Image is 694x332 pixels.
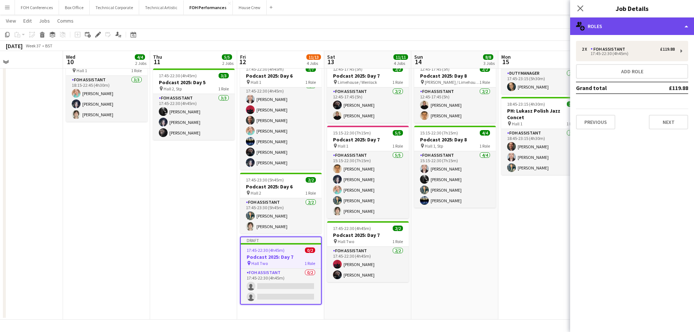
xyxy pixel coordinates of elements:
[305,247,315,253] span: 0/2
[65,58,75,66] span: 10
[576,64,688,79] button: Add role
[501,108,583,121] h3: PH: Lukasz Polish Jazz Concet
[414,62,496,123] app-job-card: 12:45-17:45 (5h)2/2Podcast 2025: Day 8 [PERSON_NAME] / Limehouse / Wenlock + STP1 RoleFOH Assista...
[483,60,495,66] div: 3 Jobs
[420,66,450,72] span: 12:45-17:45 (5h)
[501,129,583,175] app-card-role: FOH Assistant3/318:45-23:15 (4h30m)[PERSON_NAME][PERSON_NAME][PERSON_NAME]
[240,183,322,190] h3: Podcast 2025: Day 6
[480,66,490,72] span: 2/2
[6,17,16,24] span: View
[15,0,59,15] button: FOH Conferences
[338,79,377,85] span: Limehouse / Wenlock
[394,60,408,66] div: 4 Jobs
[338,239,354,244] span: Hall Two
[222,60,234,66] div: 2 Jobs
[240,54,246,60] span: Fri
[240,73,322,79] h3: Podcast 2025: Day 6
[570,17,694,35] div: Roles
[3,16,19,26] a: View
[327,87,409,123] app-card-role: FOH Assistant2/212:45-17:45 (5h)[PERSON_NAME][PERSON_NAME]
[246,177,284,183] span: 17:45-23:30 (5h45m)
[240,173,322,234] app-job-card: 17:45-23:30 (5h45m)2/2Podcast 2025: Day 6 Hall 21 RoleFOH Assistant2/217:45-23:30 (5h45m)[PERSON_...
[239,58,246,66] span: 12
[425,79,479,85] span: [PERSON_NAME] / Limehouse / Wenlock + STP
[233,0,267,15] button: House Crew
[307,60,321,66] div: 4 Jobs
[20,16,35,26] a: Edit
[23,17,32,24] span: Edit
[566,121,577,126] span: 1 Role
[219,73,229,78] span: 3/3
[135,54,145,60] span: 4/4
[240,62,322,170] div: 17:45-22:30 (4h45m)7/7Podcast 2025: Day 6 Hall 11 RoleFOH Assistant7/717:45-22:30 (4h45m)[PERSON_...
[414,54,423,60] span: Sun
[327,54,335,60] span: Sat
[480,130,490,136] span: 4/4
[305,261,315,266] span: 1 Role
[327,247,409,282] app-card-role: FOH Assistant2/217:45-22:30 (4h45m)[PERSON_NAME][PERSON_NAME]
[164,86,182,91] span: Hall 2, Stp
[241,254,321,260] h3: Podcast 2025: Day 7
[649,115,688,129] button: Next
[153,79,235,86] h3: Podcast 2025: Day 5
[507,101,545,107] span: 18:45-23:15 (4h30m)
[184,0,233,15] button: FOH Performances
[333,130,371,136] span: 15:15-22:30 (7h15m)
[305,79,316,85] span: 1 Role
[222,54,232,60] span: 5/5
[45,43,52,48] div: BST
[241,237,321,243] div: Draft
[576,115,615,129] button: Previous
[36,16,53,26] a: Jobs
[414,87,496,123] app-card-role: FOH Assistant2/212:45-17:45 (5h)[PERSON_NAME][PERSON_NAME]
[327,136,409,143] h3: Podcast 2025: Day 7
[59,0,90,15] button: Box Office
[131,68,142,73] span: 1 Role
[570,4,694,13] h3: Job Details
[393,226,403,231] span: 2/2
[414,126,496,208] div: 15:15-22:30 (7h15m)4/4Podcast 2025: Day 8 Hall 1, Stp1 RoleFOH Assistant4/415:15-22:30 (7h15m)[PE...
[479,79,490,85] span: 1 Role
[77,68,87,73] span: Hall 1
[153,69,235,140] app-job-card: 17:45-22:30 (4h45m)3/3Podcast 2025: Day 5 Hall 2, Stp1 RoleFOH Assistant3/317:45-22:30 (4h45m)[PE...
[251,79,261,85] span: Hall 1
[66,44,148,122] div: 18:15-22:45 (4h30m)3/3Chromatica Orchestra: Fugues and Fantasias Hall 11 RoleFOH Assistant3/318:1...
[420,130,458,136] span: 15:15-22:30 (7h15m)
[54,16,77,26] a: Comms
[305,190,316,196] span: 1 Role
[240,198,322,234] app-card-role: FOH Assistant2/217:45-23:30 (5h45m)[PERSON_NAME][PERSON_NAME]
[500,58,511,66] span: 15
[591,47,628,52] div: FOH Assistant
[326,58,335,66] span: 13
[327,151,409,218] app-card-role: FOH Assistant5/515:15-22:30 (7h15m)[PERSON_NAME][PERSON_NAME][PERSON_NAME][PERSON_NAME][PERSON_NAME]
[392,143,403,149] span: 1 Role
[306,177,316,183] span: 2/2
[333,66,362,72] span: 12:45-17:45 (5h)
[645,82,688,94] td: £119.88
[24,43,42,48] span: Week 37
[153,54,162,60] span: Thu
[39,17,50,24] span: Jobs
[241,269,321,304] app-card-role: FOH Assistant0/217:45-22:30 (4h45m)
[240,82,322,170] app-card-role: FOH Assistant7/717:45-22:30 (4h45m)[PERSON_NAME][PERSON_NAME][PERSON_NAME][PERSON_NAME][PERSON_NA...
[327,62,409,123] app-job-card: 12:45-17:45 (5h)2/2Podcast 2025: Day 7 Limehouse / Wenlock1 RoleFOH Assistant2/212:45-17:45 (5h)[...
[338,143,348,149] span: Hall 1
[582,47,591,52] div: 2 x
[139,0,184,15] button: Technical Artistic
[413,58,423,66] span: 14
[90,0,139,15] button: Technical Corporate
[159,73,197,78] span: 17:45-22:30 (4h45m)
[135,60,146,66] div: 2 Jobs
[306,54,321,60] span: 11/13
[240,237,322,305] app-job-card: Draft17:45-22:30 (4h45m)0/2Podcast 2025: Day 7 Hall Two1 RoleFOH Assistant0/217:45-22:30 (4h45m)
[501,69,583,94] app-card-role: Duty Manager1/117:45-23:15 (5h30m)[PERSON_NAME]
[251,261,268,266] span: Hall Two
[414,151,496,208] app-card-role: FOH Assistant4/415:15-22:30 (7h15m)[PERSON_NAME][PERSON_NAME][PERSON_NAME][PERSON_NAME]
[483,54,493,60] span: 8/8
[152,58,162,66] span: 11
[247,247,285,253] span: 17:45-22:30 (4h45m)
[57,17,74,24] span: Comms
[327,232,409,238] h3: Podcast 2025: Day 7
